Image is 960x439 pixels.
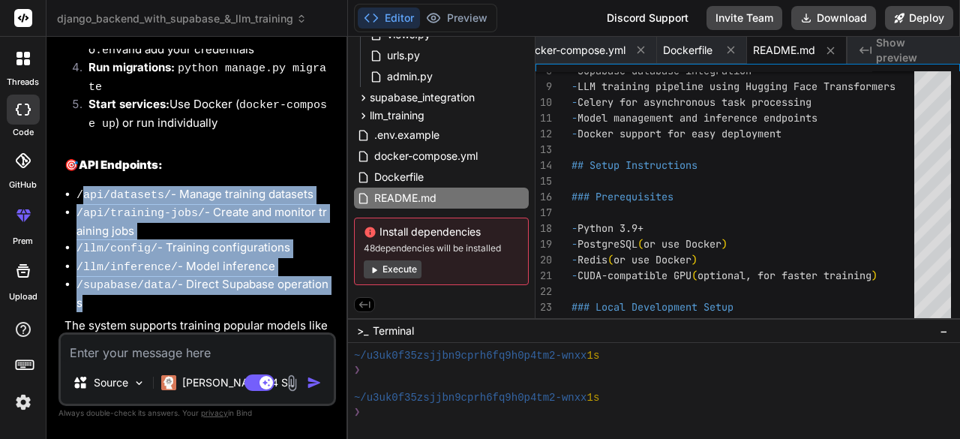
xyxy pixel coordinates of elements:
[598,6,697,30] div: Discord Support
[577,253,607,266] span: Redis
[535,110,552,126] div: 11
[10,389,36,415] img: settings
[577,111,817,125] span: Model management and inference endpoints
[357,323,368,338] span: >_
[370,108,424,123] span: llm_training
[571,190,673,203] span: ### Prerequisites
[607,253,613,266] span: (
[76,189,171,202] code: /api/datasets/
[571,221,577,235] span: -
[571,158,697,172] span: ## Setup Instructions
[577,237,637,251] span: PostgreSQL
[577,95,811,109] span: Celery for asynchronous task processing
[182,375,294,390] p: [PERSON_NAME] 4 S..
[95,44,122,57] code: .env
[753,43,815,58] span: README.md
[535,189,552,205] div: 16
[373,189,438,207] span: README.md
[721,237,727,251] span: )
[577,80,877,93] span: LLM training pipeline using Hugging Face Transform
[885,6,953,30] button: Deploy
[201,408,228,417] span: privacy
[877,80,895,93] span: ers
[577,127,781,140] span: Docker support for easy deployment
[571,300,733,314] span: ### Local Development Setup
[535,126,552,142] div: 12
[76,204,333,239] li: - Create and monitor training jobs
[586,391,599,405] span: 1s
[535,315,552,331] div: 24
[354,391,587,405] span: ~/u3uk0f35zsjjbn9cprh6fq9h0p4tm2-wnxx
[535,158,552,173] div: 14
[373,323,414,338] span: Terminal
[535,236,552,252] div: 19
[871,269,877,282] span: )
[9,290,37,303] label: Upload
[535,95,552,110] div: 10
[161,375,176,390] img: Claude 4 Sonnet
[706,6,782,30] button: Invite Team
[691,269,697,282] span: (
[364,224,519,239] span: Install dependencies
[9,179,37,191] label: GitHub
[76,239,333,258] li: - Training configurations
[76,186,333,205] li: - Manage training datasets
[76,261,178,274] code: /llm/inference/
[663,43,712,58] span: Dockerfile
[535,205,552,221] div: 17
[577,269,691,282] span: CUDA-compatible GPU
[88,62,326,94] code: python manage.py migrate
[535,79,552,95] div: 9
[373,168,425,186] span: Dockerfile
[94,375,128,390] p: Source
[522,43,625,58] span: docker-compose.yml
[791,6,876,30] button: Download
[307,375,322,390] img: icon
[354,349,587,363] span: ~/u3uk0f35zsjjbn9cprh6fq9h0p4tm2-wnxx
[571,80,577,93] span: -
[354,363,361,377] span: ❯
[385,47,421,65] span: urls.py
[940,323,948,338] span: −
[370,90,475,105] span: supabase_integration
[7,76,39,89] label: threads
[76,276,333,311] li: - Direct Supabase operations
[535,268,552,284] div: 21
[571,253,577,266] span: -
[535,142,552,158] div: 13
[571,95,577,109] span: -
[76,279,178,292] code: /supabase/data/
[691,253,697,266] span: )
[613,253,691,266] span: or use Docker
[535,252,552,268] div: 20
[571,127,577,140] span: -
[88,99,327,131] code: docker-compose up
[571,269,577,282] span: -
[57,11,307,26] span: django_backend_with_supabase_&_llm_training
[535,284,552,299] div: 22
[577,221,643,235] span: Python 3.9+
[64,157,333,174] h2: 🎯
[64,317,333,402] p: The system supports training popular models like GPT-2, GPT-Neo, and custom models with full prog...
[586,349,599,363] span: 1s
[76,207,205,220] code: /api/training-jobs/
[76,96,333,133] li: Use Docker ( ) or run individually
[571,111,577,125] span: -
[535,173,552,189] div: 15
[571,237,577,251] span: -
[937,319,951,343] button: −
[13,235,33,248] label: prem
[58,406,336,420] p: Always double-check its answers. Your in Bind
[88,97,169,111] strong: Start services:
[358,8,420,29] button: Editor
[385,68,434,86] span: admin.py
[79,158,163,172] strong: API Endpoints:
[876,35,948,65] span: Show preview
[283,374,301,392] img: attachment
[697,269,871,282] span: optional, for faster training
[354,405,361,419] span: ❯
[364,260,421,278] button: Execute
[637,237,643,251] span: (
[364,242,519,254] span: 48 dependencies will be installed
[13,126,34,139] label: code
